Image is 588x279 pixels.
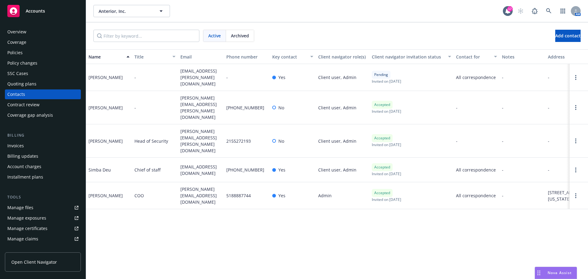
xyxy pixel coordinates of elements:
span: - [502,138,503,144]
div: Notes [502,54,543,60]
span: - [456,104,458,111]
span: Accepted [374,164,390,170]
a: Quoting plans [5,79,81,89]
a: Manage BORs [5,244,81,254]
a: Manage certificates [5,224,81,233]
span: Accepted [374,135,390,141]
span: [PERSON_NAME][EMAIL_ADDRESS][DOMAIN_NAME] [180,186,221,205]
div: Quoting plans [7,79,36,89]
div: [PERSON_NAME] [89,104,123,111]
a: Open options [572,104,579,111]
div: Name [89,54,123,60]
button: Contact for [454,49,499,64]
button: Anterior, Inc. [93,5,170,17]
span: Invited on [DATE] [372,197,401,202]
span: Accounts [26,9,45,13]
span: Add contact [555,33,581,39]
span: Invited on [DATE] [372,171,401,176]
input: Filter by keyword... [93,30,199,42]
span: Open Client Navigator [11,259,57,265]
div: Drag to move [535,267,543,279]
a: Manage exposures [5,213,81,223]
span: - [134,104,136,111]
a: Billing updates [5,151,81,161]
span: - [502,74,503,81]
span: - [226,74,228,81]
div: [PERSON_NAME] [89,192,123,199]
div: Billing updates [7,151,38,161]
span: Nova Assist [548,270,572,275]
span: Anterior, Inc. [99,8,152,14]
span: No [278,104,284,111]
div: SSC Cases [7,69,28,78]
span: Accepted [374,190,390,196]
span: Invited on [DATE] [372,109,401,114]
div: Phone number [226,54,267,60]
span: Invited on [DATE] [372,79,401,84]
span: Active [208,32,221,39]
span: Client user, Admin [318,104,356,111]
div: Coverage [7,37,26,47]
span: COO [134,192,144,199]
span: Client user, Admin [318,74,356,81]
div: [PERSON_NAME] [89,74,123,81]
span: Client user, Admin [318,167,356,173]
a: Policy changes [5,58,81,68]
div: 17 [507,6,513,12]
span: [PHONE_NUMBER] [226,167,264,173]
span: - [548,74,549,81]
a: Coverage [5,37,81,47]
div: Manage BORs [7,244,36,254]
a: Policies [5,48,81,58]
span: All correspondence [456,74,497,81]
button: Phone number [224,49,270,64]
span: Yes [278,192,285,199]
button: Client navigator invitation status [369,49,454,64]
span: [EMAIL_ADDRESS][PERSON_NAME][DOMAIN_NAME] [180,68,221,87]
div: Overview [7,27,26,37]
a: Search [543,5,555,17]
a: Report a Bug [529,5,541,17]
div: [PERSON_NAME] [89,138,123,144]
span: - [502,104,503,111]
div: Policies [7,48,23,58]
div: Manage exposures [7,213,46,223]
a: SSC Cases [5,69,81,78]
button: Nova Assist [535,267,577,279]
span: 5188887744 [226,192,251,199]
span: No [278,138,284,144]
span: - [502,192,503,199]
div: Policy changes [7,58,37,68]
button: Client navigator role(s) [316,49,369,64]
span: All correspondence [456,167,497,173]
div: Key contact [272,54,307,60]
span: Invited on [DATE] [372,142,401,147]
span: Head of Security [134,138,168,144]
div: Client navigator invitation status [372,54,444,60]
span: Yes [278,167,285,173]
div: Manage files [7,203,33,213]
button: Key contact [270,49,316,64]
div: Contract review [7,100,40,110]
span: Archived [231,32,249,39]
a: Installment plans [5,172,81,182]
div: Billing [5,132,81,138]
span: - [456,138,458,144]
a: Start snowing [514,5,527,17]
span: 2155272193 [226,138,251,144]
span: Yes [278,74,285,81]
div: Email [180,54,221,60]
span: Client user, Admin [318,138,356,144]
div: Tools [5,194,81,200]
div: Contact for [456,54,490,60]
button: Email [178,49,224,64]
span: - [548,104,549,111]
div: Coverage gap analysis [7,110,53,120]
div: Account charges [7,162,41,172]
span: Admin [318,192,332,199]
span: - [502,167,503,173]
div: Invoices [7,141,24,151]
a: Contract review [5,100,81,110]
span: - [134,74,136,81]
span: - [548,138,549,144]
